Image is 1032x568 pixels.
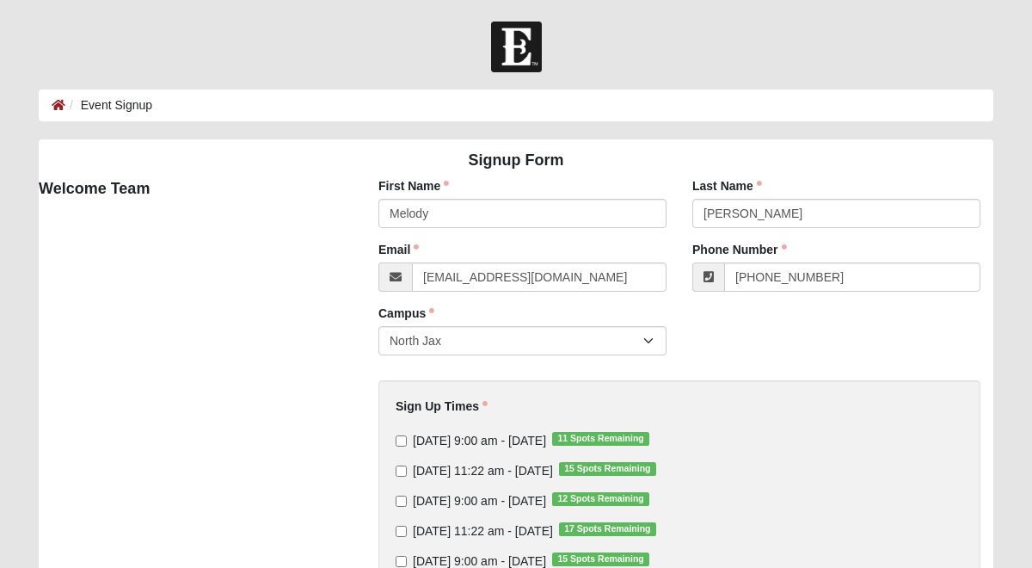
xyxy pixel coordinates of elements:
[396,398,488,415] label: Sign Up Times
[39,151,993,170] h4: Signup Form
[396,466,407,477] input: [DATE] 11:22 am - [DATE]15 Spots Remaining
[552,553,649,566] span: 15 Spots Remaining
[491,22,542,72] img: Church of Eleven22 Logo
[378,305,434,322] label: Campus
[378,177,449,194] label: First Name
[413,434,546,448] span: [DATE] 9:00 am - [DATE]
[559,462,656,476] span: 15 Spots Remaining
[396,496,407,507] input: [DATE] 9:00 am - [DATE]12 Spots Remaining
[396,556,407,567] input: [DATE] 9:00 am - [DATE]15 Spots Remaining
[552,492,649,506] span: 12 Spots Remaining
[413,524,553,538] span: [DATE] 11:22 am - [DATE]
[413,464,553,478] span: [DATE] 11:22 am - [DATE]
[39,180,150,197] strong: Welcome Team
[378,241,419,258] label: Email
[65,96,152,114] li: Event Signup
[692,241,787,258] label: Phone Number
[413,494,546,508] span: [DATE] 9:00 am - [DATE]
[692,177,762,194] label: Last Name
[396,526,407,537] input: [DATE] 11:22 am - [DATE]17 Spots Remaining
[413,554,546,568] span: [DATE] 9:00 am - [DATE]
[552,432,649,446] span: 11 Spots Remaining
[396,435,407,447] input: [DATE] 9:00 am - [DATE]11 Spots Remaining
[559,522,656,536] span: 17 Spots Remaining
